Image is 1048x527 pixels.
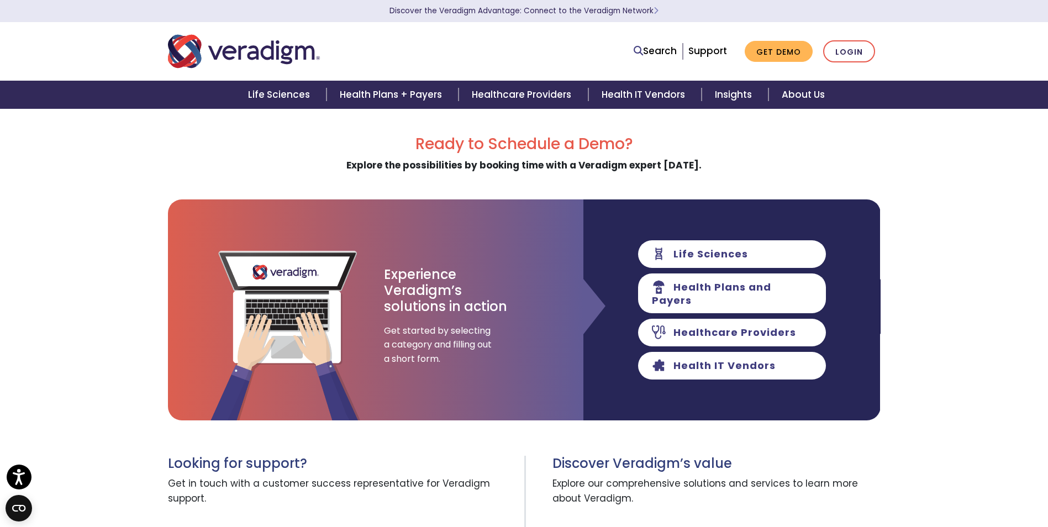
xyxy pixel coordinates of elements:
a: Healthcare Providers [459,81,588,109]
span: Explore our comprehensive solutions and services to learn more about Veradigm. [552,472,881,512]
h2: Ready to Schedule a Demo? [168,135,881,154]
a: Login [823,40,875,63]
a: Health Plans + Payers [326,81,459,109]
a: Search [634,44,677,59]
strong: Explore the possibilities by booking time with a Veradigm expert [DATE]. [346,159,702,172]
h3: Discover Veradigm’s value [552,456,881,472]
a: Get Demo [745,41,813,62]
span: Get started by selecting a category and filling out a short form. [384,324,494,366]
h3: Experience Veradigm’s solutions in action [384,267,508,314]
img: Veradigm logo [168,33,320,70]
button: Open CMP widget [6,495,32,521]
span: Get in touch with a customer success representative for Veradigm support. [168,472,516,512]
a: Support [688,44,727,57]
a: Discover the Veradigm Advantage: Connect to the Veradigm NetworkLearn More [389,6,659,16]
a: Life Sciences [235,81,326,109]
span: Learn More [654,6,659,16]
h3: Looking for support? [168,456,516,472]
a: Insights [702,81,768,109]
a: About Us [768,81,838,109]
a: Health IT Vendors [588,81,702,109]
